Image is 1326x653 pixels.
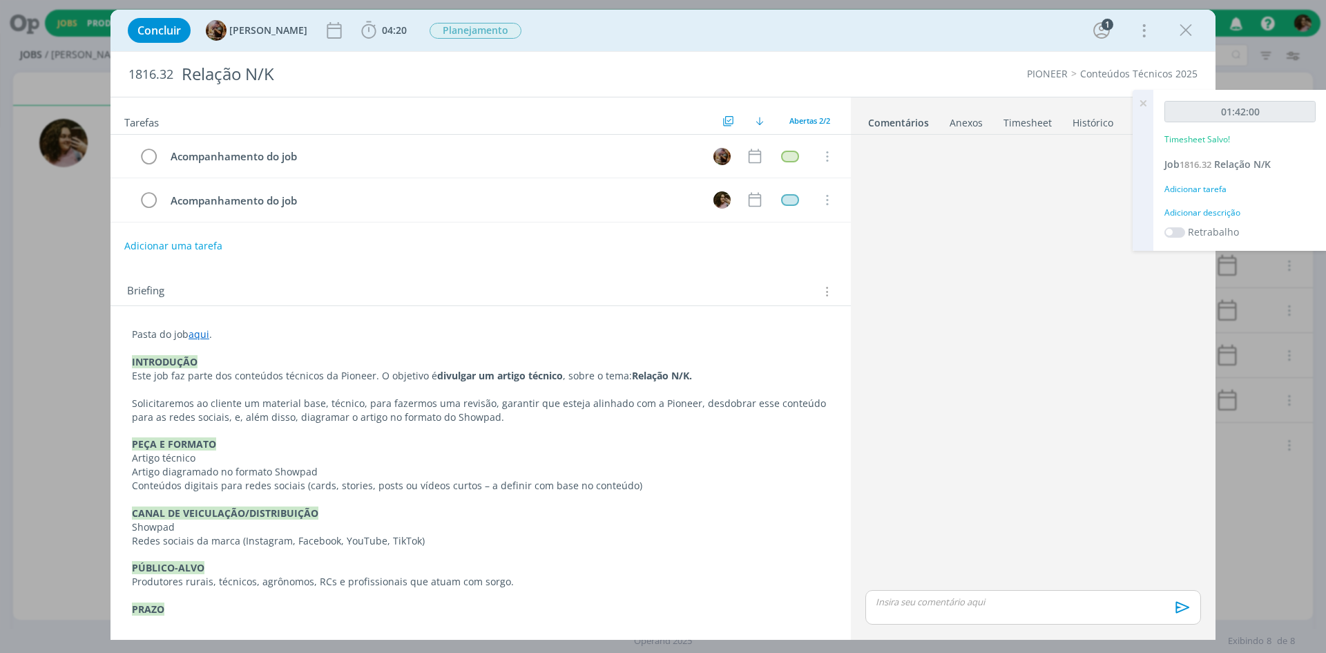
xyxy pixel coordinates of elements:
span: 1816.32 [1180,158,1211,171]
button: Concluir [128,18,191,43]
img: A [713,148,731,165]
span: Planejamento [430,23,521,39]
a: Timesheet [1003,110,1053,130]
p: Solicitaremos ao cliente um material base, técnico, para fazermos uma revisão, garantir que estej... [132,397,829,424]
a: aqui [189,328,209,341]
p: Conteúdos digitais para redes sociais (cards, stories, posts ou vídeos curtos – a definir com bas... [132,479,829,493]
p: Redes sociais da marca (Instagram, Facebook, YouTube, TikTok) [132,534,829,548]
a: Comentários [867,110,930,130]
div: Acompanhamento do job [164,148,700,165]
label: Retrabalho [1188,225,1239,239]
div: Acompanhamento do job [164,192,700,209]
span: Concluir [137,25,181,36]
p: Artigo técnico [132,451,829,465]
strong: PRAZO [132,603,164,616]
button: Adicionar uma tarefa [124,234,223,258]
strong: PEÇA E FORMATO [132,437,216,451]
span: Este job faz parte dos conteúdos técnicos da Pioneer. O objetivo é [132,369,437,382]
div: Anexos [950,116,983,130]
span: Relação N/K [1214,158,1271,171]
button: 04:20 [358,19,410,41]
span: , sobre o tema: [563,369,632,382]
a: PIONEER [1027,67,1068,80]
span: Tarefas [124,113,159,129]
div: Adicionar tarefa [1164,183,1316,196]
span: 04:20 [382,23,407,37]
strong: PÚBLICO-ALVO [132,561,204,574]
span: [PERSON_NAME] [229,26,307,35]
button: Planejamento [429,22,522,39]
p: Pasta do job . [132,328,829,341]
a: Job1816.32Relação N/K [1164,158,1271,171]
a: Histórico [1072,110,1114,130]
p: Showpad [132,520,829,534]
p: Artigo diagramado no formato Showpad [132,465,829,479]
span: Produtores rurais, técnicos, agrônomos, RCs e profissionais que atuam com sorgo. [132,575,514,588]
button: A[PERSON_NAME] [206,20,307,41]
strong: INTRODUÇÃO [132,355,198,368]
img: arrow-down.svg [756,117,764,125]
div: Adicionar descrição [1164,207,1316,219]
strong: divulgar um [437,369,494,382]
a: Conteúdos Técnicos 2025 [1080,67,1198,80]
button: A [711,146,732,167]
span: Abertas 2/2 [789,115,830,126]
div: dialog [110,10,1215,640]
span: Briefing [127,283,164,301]
button: 1 [1090,19,1113,41]
strong: CANAL DE VEICULAÇÃO/DISTRIBUIÇÃO [132,507,318,520]
img: A [206,20,227,41]
strong: Relação N/K. [632,369,692,382]
div: 1 [1102,19,1113,30]
div: Relação N/K [176,57,747,91]
p: Timesheet Salvo! [1164,133,1230,146]
img: N [713,191,731,209]
span: 1816.32 [128,67,173,82]
button: N [711,189,732,210]
strong: artigo técnico [497,369,563,382]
